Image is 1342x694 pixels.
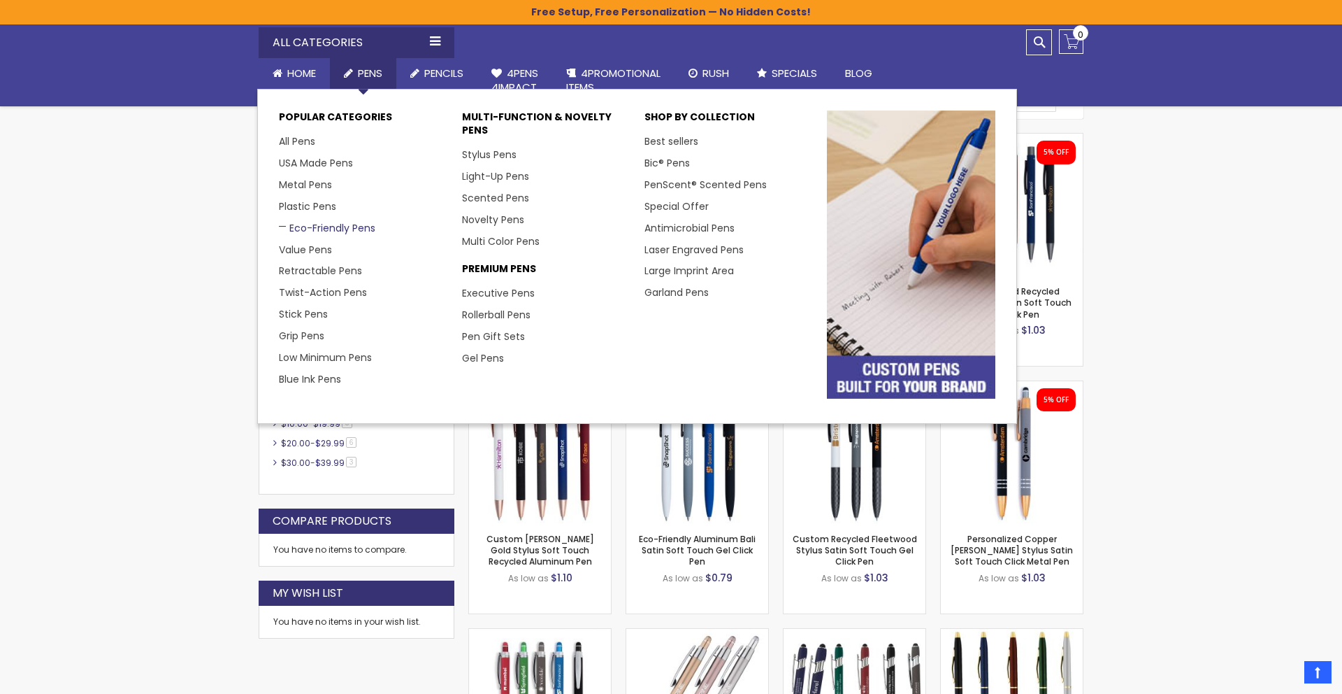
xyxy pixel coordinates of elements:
[1227,656,1342,694] iframe: Google Customer Reviews
[279,264,362,278] a: Retractable Pens
[1078,28,1083,41] span: 0
[644,156,690,170] a: Bic® Pens
[827,111,995,398] img: custom-pens
[281,418,308,430] span: $10.00
[644,111,813,131] p: Shop By Collection
[279,372,341,386] a: Blue Ink Pens
[1044,148,1069,157] div: 5% OFF
[424,66,463,80] span: Pencils
[864,571,888,585] span: $1.03
[477,58,552,104] a: 4Pens4impact
[346,437,356,448] span: 6
[941,628,1083,640] a: Cooper Deluxe Metal Pen w/Gold Trim
[315,457,345,469] span: $39.99
[508,572,549,584] span: As low as
[279,199,336,213] a: Plastic Pens
[462,111,630,144] p: Multi-Function & Novelty Pens
[566,66,661,94] span: 4PROMOTIONAL ITEMS
[279,178,332,192] a: Metal Pens
[279,243,332,257] a: Value Pens
[462,286,535,300] a: Executive Pens
[1021,571,1046,585] span: $1.03
[644,199,709,213] a: Special Offer
[259,58,330,89] a: Home
[358,66,382,80] span: Pens
[279,307,328,321] a: Stick Pens
[941,381,1083,523] img: Personalized Copper Penny Stylus Satin Soft Touch Click Metal Pen
[663,572,703,584] span: As low as
[469,628,611,640] a: Promotional Hope Stylus Satin Soft Touch Click Metal Pen
[784,381,925,523] img: Custom Recycled Fleetwood Stylus Satin Soft Touch Gel Click Pen
[491,66,538,94] span: 4Pens 4impact
[1059,29,1083,54] a: 0
[396,58,477,89] a: Pencils
[644,285,709,299] a: Garland Pens
[743,58,831,89] a: Specials
[644,264,734,278] a: Large Imprint Area
[462,191,529,205] a: Scented Pens
[462,330,525,344] a: Pen Gift Sets
[469,381,611,523] img: Custom Lexi Rose Gold Stylus Soft Touch Recycled Aluminum Pen
[273,586,343,601] strong: My Wish List
[462,169,529,183] a: Light-Up Pens
[644,221,735,235] a: Antimicrobial Pens
[793,533,917,567] a: Custom Recycled Fleetwood Stylus Satin Soft Touch Gel Click Pen
[644,243,744,257] a: Laser Engraved Pens
[313,418,340,430] span: $19.99
[273,514,391,529] strong: Compare Products
[551,571,572,585] span: $1.10
[951,533,1073,567] a: Personalized Copper [PERSON_NAME] Stylus Satin Soft Touch Click Metal Pen
[462,148,517,162] a: Stylus Pens
[639,533,756,567] a: Eco-Friendly Aluminum Bali Satin Soft Touch Gel Click Pen
[831,58,886,89] a: Blog
[279,156,353,170] a: USA Made Pens
[705,571,733,585] span: $0.79
[1021,323,1046,337] span: $1.03
[644,178,767,192] a: PenScent® Scented Pens
[287,66,316,80] span: Home
[462,351,504,365] a: Gel Pens
[821,572,862,584] span: As low as
[277,457,361,469] a: $30.00-$39.993
[772,66,817,80] span: Specials
[279,134,315,148] a: All Pens
[281,437,310,449] span: $20.00
[979,572,1019,584] span: As low as
[845,66,872,80] span: Blog
[702,66,729,80] span: Rush
[279,329,324,343] a: Grip Pens
[330,58,396,89] a: Pens
[784,628,925,640] a: Custom Soft Touch Metal Pen - Stylus Top
[279,350,372,364] a: Low Minimum Pens
[626,381,768,523] img: Eco-Friendly Aluminum Bali Satin Soft Touch Gel Click Pen
[279,285,367,299] a: Twist-Action Pens
[674,58,743,89] a: Rush
[626,628,768,640] a: Promo Broadway Stylus Metallic Click Metal Pen
[279,111,447,131] p: Popular Categories
[279,221,375,235] a: Eco-Friendly Pens
[346,457,356,467] span: 3
[259,27,454,58] div: All Categories
[462,234,540,248] a: Multi Color Pens
[277,418,357,430] a: $10.00-$19.993
[462,262,630,283] p: Premium Pens
[315,437,345,449] span: $29.99
[281,457,310,469] span: $30.00
[462,213,524,227] a: Novelty Pens
[486,533,594,567] a: Custom [PERSON_NAME] Gold Stylus Soft Touch Recycled Aluminum Pen
[259,534,454,567] div: You have no items to compare.
[552,58,674,104] a: 4PROMOTIONALITEMS
[462,308,531,322] a: Rollerball Pens
[1044,395,1069,405] div: 5% OFF
[273,616,440,628] div: You have no items in your wish list.
[644,134,698,148] a: Best sellers
[277,437,361,449] a: $20.00-$29.996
